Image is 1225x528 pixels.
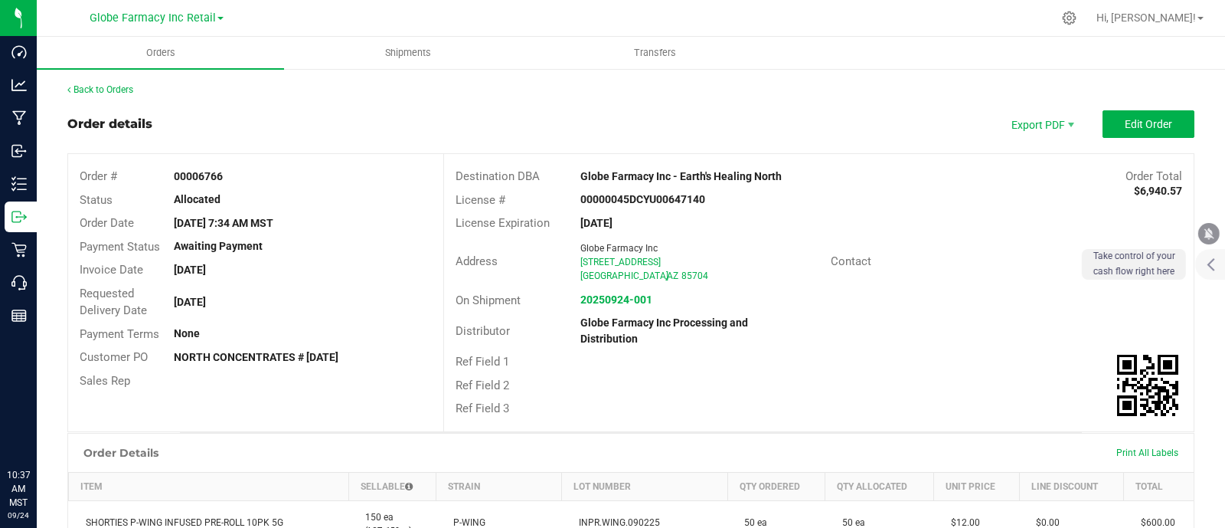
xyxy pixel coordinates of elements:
[436,472,562,500] th: Strain
[456,402,509,415] span: Ref Field 3
[174,170,223,182] strong: 00006766
[348,472,436,500] th: Sellable
[456,294,521,307] span: On Shipment
[80,374,130,388] span: Sales Rep
[11,77,27,93] inline-svg: Analytics
[456,193,505,207] span: License #
[80,193,113,207] span: Status
[1060,11,1079,25] div: Manage settings
[69,472,349,500] th: Item
[562,472,727,500] th: Lot Number
[727,472,825,500] th: Qty Ordered
[580,271,668,281] span: [GEOGRAPHIC_DATA]
[80,240,160,254] span: Payment Status
[456,324,510,338] span: Distributor
[531,37,779,69] a: Transfers
[11,308,27,323] inline-svg: Reports
[7,468,30,510] p: 10:37 AM MST
[11,143,27,159] inline-svg: Inbound
[11,176,27,192] inline-svg: Inventory
[80,263,143,277] span: Invoice Date
[126,46,196,60] span: Orders
[571,517,660,528] span: INPR.WING.090225
[456,379,509,392] span: Ref Field 2
[1019,472,1124,500] th: Line Discount
[580,170,782,182] strong: Globe Farmacy Inc - Earth's Healing North
[580,217,612,229] strong: [DATE]
[456,169,540,183] span: Destination DBA
[358,512,394,523] span: 150 ea
[1117,355,1178,416] img: Scan me!
[835,517,865,528] span: 50 ea
[174,351,338,363] strong: NORTH CONCENTRATES # [DATE]
[1028,517,1060,528] span: $0.00
[1125,169,1182,183] span: Order Total
[580,193,705,205] strong: 00000045DCYU00647140
[934,472,1019,500] th: Unit Price
[831,254,871,268] span: Contact
[665,271,667,281] span: ,
[1096,11,1196,24] span: Hi, [PERSON_NAME]!
[1133,517,1175,528] span: $600.00
[174,240,263,252] strong: Awaiting Payment
[7,510,30,521] p: 09/24
[1116,448,1178,458] span: Print All Labels
[11,275,27,290] inline-svg: Call Center
[456,254,498,268] span: Address
[11,242,27,257] inline-svg: Retail
[37,37,284,69] a: Orders
[580,316,748,345] strong: Globe Farmacy Inc Processing and Distribution
[11,44,27,60] inline-svg: Dashboard
[1125,118,1172,130] span: Edit Order
[667,271,678,281] span: AZ
[825,472,934,500] th: Qty Allocated
[943,517,980,528] span: $12.00
[681,271,708,281] span: 85704
[284,37,531,69] a: Shipments
[1124,472,1194,500] th: Total
[174,217,273,229] strong: [DATE] 7:34 AM MST
[446,517,485,528] span: P-WING
[67,115,152,133] div: Order details
[11,110,27,126] inline-svg: Manufacturing
[11,209,27,225] inline-svg: Outbound
[580,257,661,267] span: [STREET_ADDRESS]
[364,46,452,60] span: Shipments
[80,216,134,230] span: Order Date
[456,355,509,369] span: Ref Field 1
[174,193,220,205] strong: Allocated
[174,296,206,308] strong: [DATE]
[80,169,117,183] span: Order #
[80,287,147,318] span: Requested Delivery Date
[1117,355,1178,416] qrcode: 00006766
[580,294,652,306] a: 20250924-001
[737,517,767,528] span: 50 ea
[456,216,550,230] span: License Expiration
[1134,185,1182,197] strong: $6,940.57
[67,84,133,95] a: Back to Orders
[83,447,158,459] h1: Order Details
[580,243,658,254] span: Globe Farmacy Inc
[90,11,216,25] span: Globe Farmacy Inc Retail
[15,405,61,451] iframe: Resource center
[613,46,697,60] span: Transfers
[45,403,64,421] iframe: Resource center unread badge
[174,264,206,276] strong: [DATE]
[1102,110,1194,138] button: Edit Order
[80,327,159,341] span: Payment Terms
[174,327,200,339] strong: None
[78,517,283,528] span: SHORTIES P-WING INFUSED PRE-ROLL 10PK 5G
[80,350,148,364] span: Customer PO
[995,110,1087,138] li: Export PDF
